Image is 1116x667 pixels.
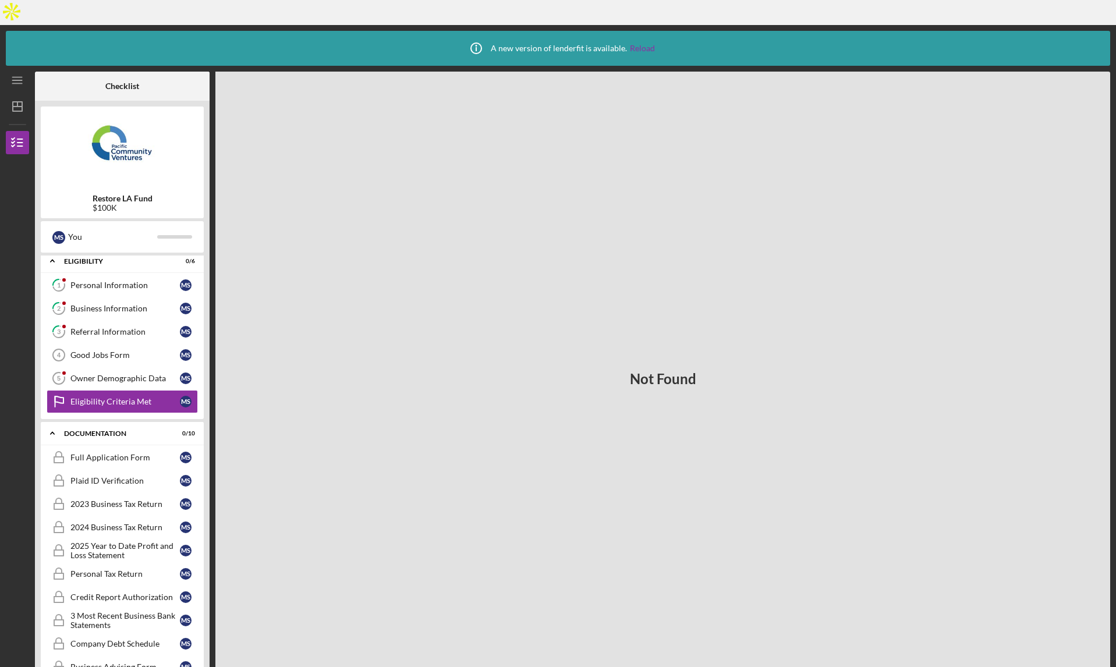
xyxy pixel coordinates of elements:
div: Business Information [70,304,180,313]
a: 2025 Year to Date Profit and Loss StatementMS [47,539,198,562]
div: Personal Information [70,281,180,290]
img: Product logo [41,112,204,182]
a: Credit Report AuthorizationMS [47,586,198,609]
div: Plaid ID Verification [70,476,180,485]
div: M S [180,303,192,314]
div: M S [180,326,192,338]
div: M S [180,638,192,650]
div: Good Jobs Form [70,350,180,360]
div: 2024 Business Tax Return [70,523,180,532]
div: Company Debt Schedule [70,639,180,648]
div: M S [180,545,192,556]
tspan: 2 [57,305,61,313]
div: Referral Information [70,327,180,336]
div: Eligibility Criteria Met [70,397,180,406]
b: Restore LA Fund [93,194,153,203]
b: Checklist [105,81,139,91]
h3: Not Found [630,371,696,387]
a: 5Owner Demographic DataMS [47,367,198,390]
div: Eligibility [64,258,166,265]
div: M S [180,615,192,626]
a: 4Good Jobs FormMS [47,343,198,367]
tspan: 1 [57,282,61,289]
div: M S [180,396,192,407]
div: 2025 Year to Date Profit and Loss Statement [70,541,180,560]
div: M S [180,452,192,463]
div: 2023 Business Tax Return [70,499,180,509]
a: 3 Most Recent Business Bank StatementsMS [47,609,198,632]
div: M S [180,568,192,580]
a: Eligibility Criteria MetMS [47,390,198,413]
div: Documentation [64,430,166,437]
div: M S [180,372,192,384]
a: 2024 Business Tax ReturnMS [47,516,198,539]
div: M S [52,231,65,244]
div: M S [180,349,192,361]
div: 3 Most Recent Business Bank Statements [70,611,180,630]
a: 1Personal InformationMS [47,274,198,297]
a: Plaid ID VerificationMS [47,469,198,492]
div: Full Application Form [70,453,180,462]
div: M S [180,498,192,510]
div: M S [180,591,192,603]
div: A new version of lenderfit is available. [462,34,655,63]
div: Personal Tax Return [70,569,180,579]
div: Credit Report Authorization [70,593,180,602]
a: Full Application FormMS [47,446,198,469]
div: M S [180,475,192,487]
div: $100K [93,203,153,212]
a: Reload [630,44,655,53]
div: You [68,227,157,247]
div: 0 / 10 [174,430,195,437]
tspan: 5 [57,375,61,382]
a: 3Referral InformationMS [47,320,198,343]
a: 2023 Business Tax ReturnMS [47,492,198,516]
a: Personal Tax ReturnMS [47,562,198,586]
div: 0 / 6 [174,258,195,265]
div: Owner Demographic Data [70,374,180,383]
tspan: 3 [57,328,61,336]
a: Company Debt ScheduleMS [47,632,198,655]
div: M S [180,521,192,533]
tspan: 4 [57,352,61,359]
div: M S [180,279,192,291]
a: 2Business InformationMS [47,297,198,320]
